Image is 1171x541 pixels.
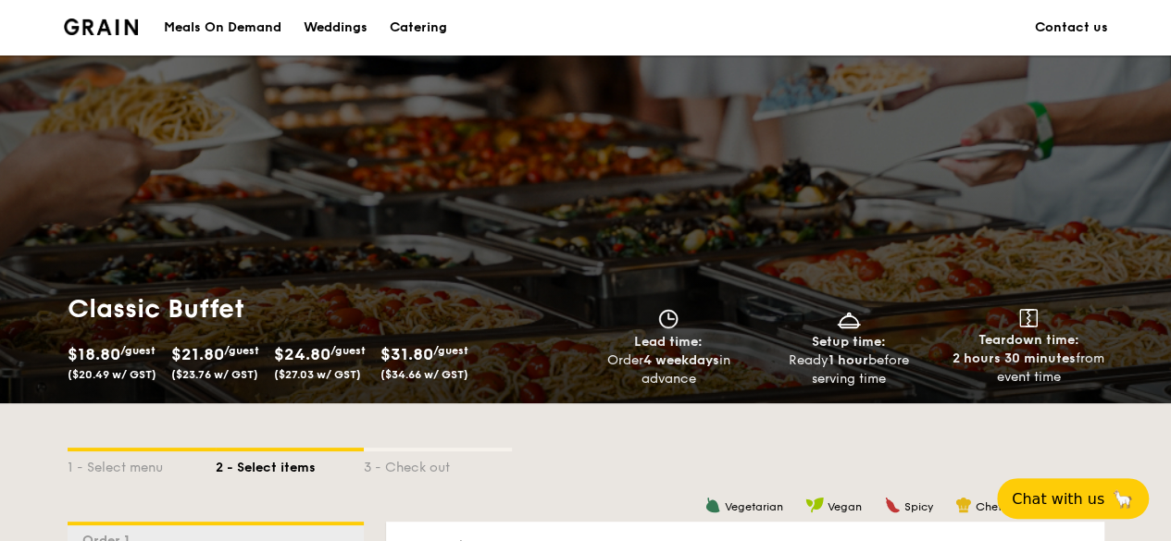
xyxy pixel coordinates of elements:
[766,351,931,388] div: Ready before serving time
[654,309,682,329] img: icon-clock.2db775ea.svg
[953,350,1076,366] strong: 2 hours 30 minutes
[634,334,703,350] span: Lead time:
[725,500,783,513] span: Vegetarian
[835,309,863,329] img: icon-dish.430c3a2e.svg
[976,500,1104,513] span: Chef's recommendation
[642,352,718,368] strong: 4 weekdays
[216,451,364,477] div: 2 - Select items
[704,497,721,513] img: icon-vegetarian.fe4039eb.svg
[828,500,862,513] span: Vegan
[380,344,433,364] span: $31.80
[224,344,259,357] span: /guest
[997,478,1149,519] button: Chat with us🦙
[68,368,156,381] span: ($20.49 w/ GST)
[364,451,512,477] div: 3 - Check out
[68,292,579,326] h1: Classic Buffet
[120,344,156,357] span: /guest
[64,18,139,35] a: Logotype
[904,500,933,513] span: Spicy
[171,344,224,364] span: $21.80
[433,344,468,357] span: /guest
[274,344,330,364] span: $24.80
[812,334,886,350] span: Setup time:
[68,451,216,477] div: 1 - Select menu
[586,351,752,388] div: Order in advance
[64,18,139,35] img: Grain
[1019,309,1038,327] img: icon-teardown.65201eee.svg
[1012,490,1104,508] span: Chat with us
[1112,488,1134,510] span: 🦙
[955,497,972,513] img: icon-chef-hat.a58ddaea.svg
[330,344,366,357] span: /guest
[828,352,868,368] strong: 1 hour
[946,350,1112,387] div: from event time
[380,368,468,381] span: ($34.66 w/ GST)
[884,497,901,513] img: icon-spicy.37a8142b.svg
[805,497,824,513] img: icon-vegan.f8ff3823.svg
[978,332,1079,348] span: Teardown time:
[171,368,258,381] span: ($23.76 w/ GST)
[274,368,361,381] span: ($27.03 w/ GST)
[68,344,120,364] span: $18.80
